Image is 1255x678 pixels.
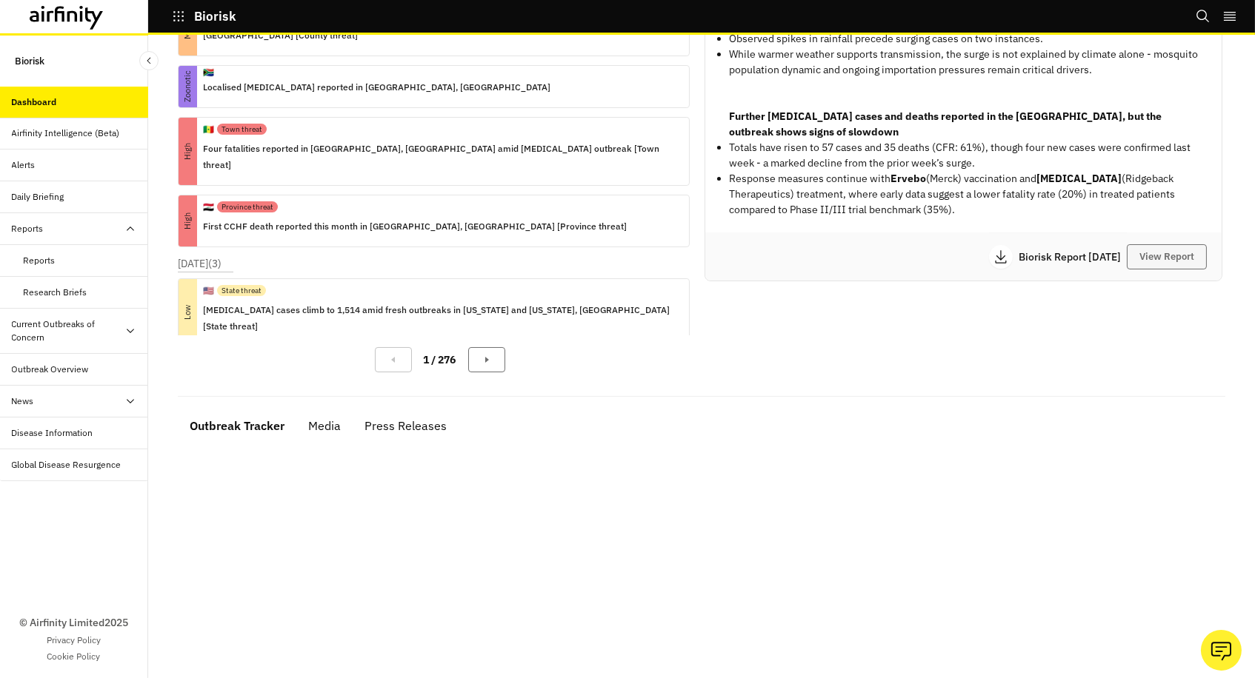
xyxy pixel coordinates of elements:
[162,212,213,230] p: High
[729,110,1162,138] strong: Further [MEDICAL_DATA] cases and deaths reported in the [GEOGRAPHIC_DATA], but the outbreak shows...
[203,79,550,95] p: Localised [MEDICAL_DATA] reported in [GEOGRAPHIC_DATA], [GEOGRAPHIC_DATA]
[167,78,209,96] p: Zoonotic
[12,395,34,408] div: News
[47,650,101,663] a: Cookie Policy
[729,31,1198,47] p: Observed spikes in rainfall precede surging cases on two instances.
[139,51,159,70] button: Close Sidebar
[203,123,214,136] p: 🇸🇳
[203,201,214,214] p: 🇮🇶
[364,414,447,437] div: Press Releases
[222,201,273,212] p: Province threat
[891,172,926,185] strong: Ervebo
[12,426,93,440] div: Disease Information
[468,347,505,372] button: Next Page
[12,158,36,172] div: Alerts
[12,363,89,376] div: Outbreak Overview
[375,347,412,372] button: Previous Page
[15,47,44,75] p: Biorisk
[12,95,57,109] div: Dashboard
[178,256,222,272] p: [DATE] ( 3 )
[190,414,284,437] div: Outbreak Tracker
[1019,252,1127,262] p: Biorisk Report [DATE]
[154,142,222,161] p: High
[1036,172,1122,185] strong: [MEDICAL_DATA]
[12,458,121,471] div: Global Disease Resurgence
[308,414,341,437] div: Media
[24,286,87,299] div: Research Briefs
[172,4,236,29] button: Biorisk
[424,352,456,368] p: 1 / 276
[1196,4,1211,29] button: Search
[203,284,214,298] p: 🇺🇸
[729,47,1198,78] p: While warmer weather supports transmission, the surge is not explained by climate alone - mosquit...
[203,66,214,79] p: 🇿🇦
[47,634,101,647] a: Privacy Policy
[19,615,128,631] p: © Airfinity Limited 2025
[194,10,236,23] p: Biorisk
[12,127,120,140] div: Airfinity Intelligence (Beta)
[729,171,1198,218] p: Response measures continue with (Merck) vaccination and (Ridgeback Therapeutics) treatment, where...
[203,302,677,335] p: [MEDICAL_DATA] cases climb to 1,514 amid fresh outbreaks in [US_STATE] and [US_STATE], [GEOGRAPHI...
[222,124,262,135] p: Town threat
[24,254,56,267] div: Reports
[12,190,64,204] div: Daily Briefing
[12,318,124,344] div: Current Outbreaks of Concern
[1127,244,1207,269] button: View Report
[154,303,222,322] p: Low
[1201,630,1242,671] button: Ask our analysts
[203,141,677,173] p: Four fatalities reported in [GEOGRAPHIC_DATA], [GEOGRAPHIC_DATA] amid [MEDICAL_DATA] outbreak [To...
[222,285,262,296] p: State threat
[729,140,1198,171] p: Totals have risen to 57 cases and 35 deaths (CFR: 61%), though four new cases were confirmed last...
[12,222,44,235] div: Reports
[203,218,627,235] p: First CCHF death reported this month in [GEOGRAPHIC_DATA], [GEOGRAPHIC_DATA] [Province threat]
